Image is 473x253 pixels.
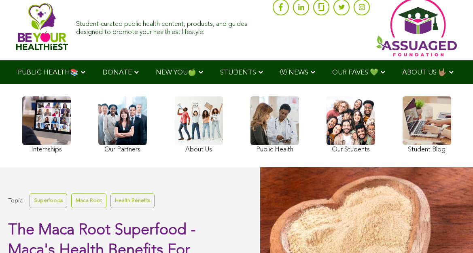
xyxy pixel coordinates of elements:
[318,3,324,11] img: glassdoor
[156,69,196,76] span: NEW YOU🍏
[402,69,447,76] span: ABOUT US 🤟🏽
[6,60,467,84] div: Navigation Menu
[220,69,256,76] span: STUDENTS
[332,69,378,76] span: OUR FAVES 💚
[433,214,473,253] iframe: Chat Widget
[16,3,68,50] img: Assuaged
[76,17,269,36] div: Student-curated public health content, products, and guides designed to promote your healthiest l...
[102,69,132,76] span: DONATE
[280,69,308,76] span: Ⓥ NEWS
[71,193,106,208] a: Maca Root
[18,69,78,76] span: PUBLIC HEALTH📚
[30,193,67,208] a: Superfoods
[8,196,23,206] span: Topic:
[110,193,155,208] a: Health Benefits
